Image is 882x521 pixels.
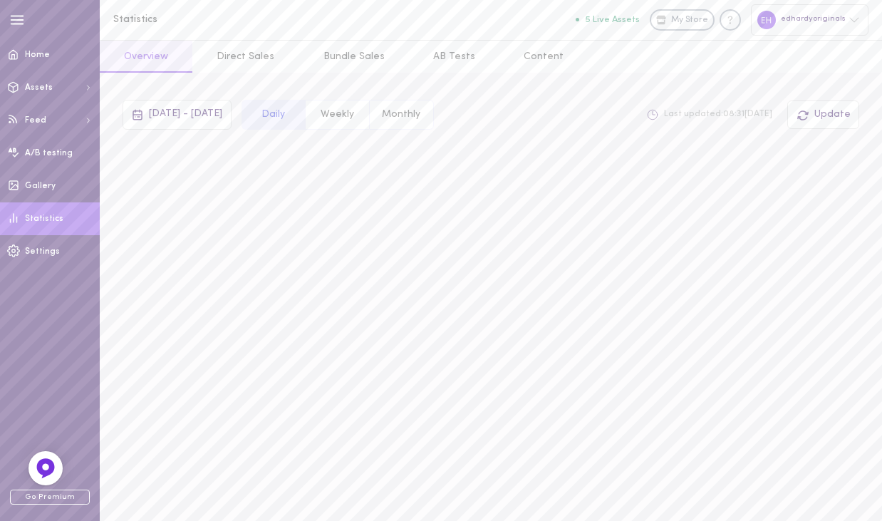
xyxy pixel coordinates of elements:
span: [DATE] - [DATE] [149,108,222,119]
h1: Statistics [113,14,348,25]
span: Settings [25,247,60,256]
div: Knowledge center [720,9,741,31]
span: Gallery [25,182,56,190]
span: My Store [671,14,708,27]
span: Assets [25,83,53,92]
span: Statistics [25,215,63,223]
button: Monthly [369,100,434,130]
span: Home [25,51,50,59]
button: Weekly [305,100,369,130]
span: Feed [25,116,46,125]
a: 5 Live Assets [576,15,650,25]
button: Direct Sales [192,41,299,73]
button: Daily [242,100,306,130]
span: Go Premium [10,490,90,505]
button: Bundle Sales [299,41,409,73]
button: Overview [100,41,192,73]
span: A/B testing [25,149,73,158]
span: Last updated : 08:31[DATE] [664,108,772,121]
div: edhardyoriginals [751,4,868,35]
button: 5 Live Assets [576,15,640,24]
span: Update [814,109,851,120]
button: Content [499,41,588,73]
button: AB Tests [409,41,499,73]
a: My Store [650,9,715,31]
img: Feedback Button [35,458,56,479]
